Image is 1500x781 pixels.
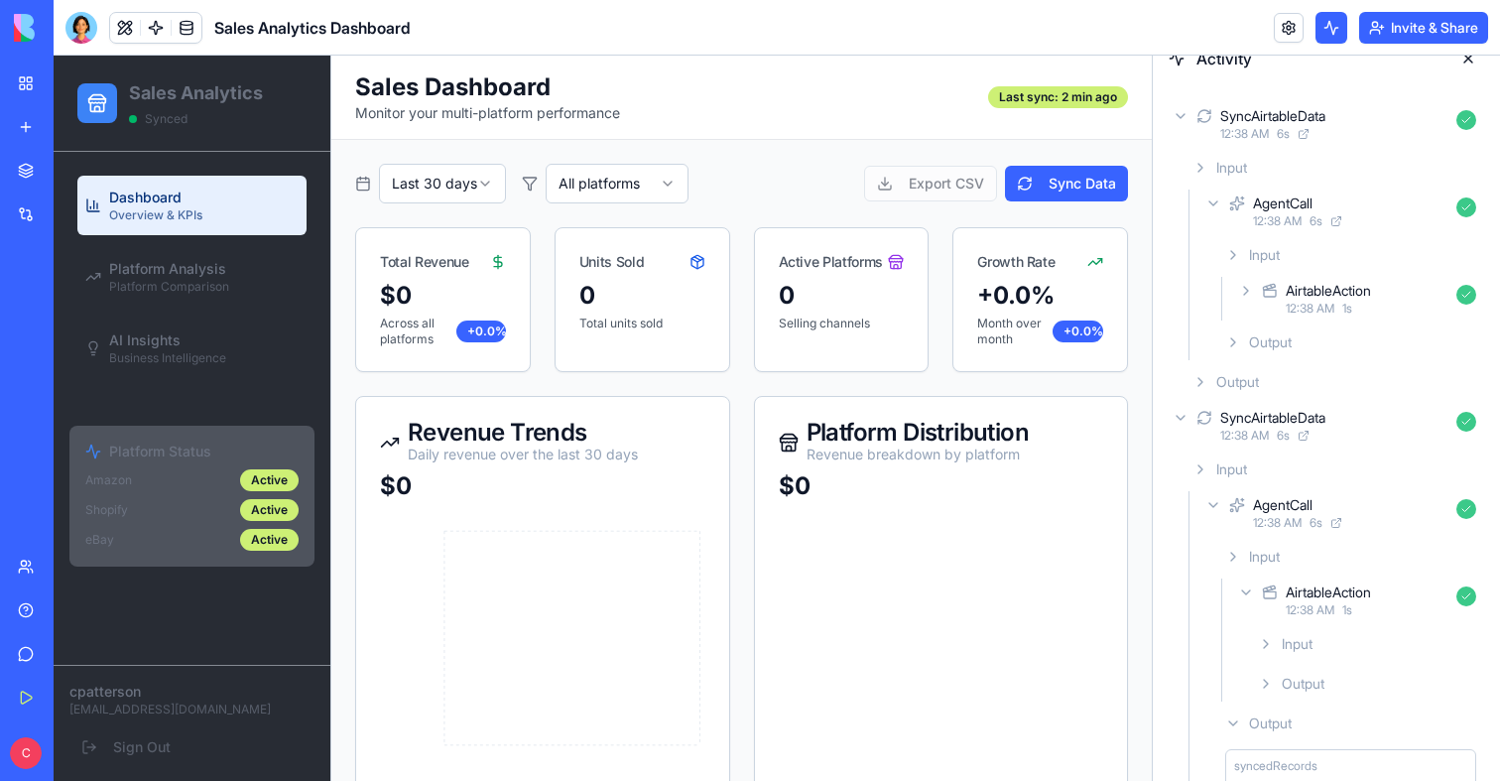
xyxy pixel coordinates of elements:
div: Active [187,444,245,465]
div: 0 [526,224,652,256]
span: Amazon [32,417,78,433]
div: AgentCall [1253,194,1312,213]
span: Input [1216,459,1247,479]
span: Sales Analytics Dashboard [214,16,411,40]
span: Output [1249,332,1292,352]
span: 12:38 AM [1253,515,1302,531]
div: Platform Distribution [753,365,975,389]
div: Daily revenue over the last 30 days [354,389,584,409]
span: 1 s [1342,301,1352,317]
span: Shopify [32,447,74,462]
span: eBay [32,476,61,492]
div: SyncAirtableData [1220,106,1325,126]
div: Revenue breakdown by platform [753,389,975,409]
span: 1 s [1342,602,1352,618]
span: C [10,737,42,769]
span: Dashboard [56,132,128,152]
h2: Sales Analytics [75,24,209,52]
div: Active [187,473,245,495]
span: Input [1249,245,1280,265]
span: AI Insights [56,275,127,295]
div: SyncAirtableData [1220,408,1325,428]
span: 6 s [1310,213,1322,229]
a: Platform AnalysisPlatform Comparison [24,192,253,251]
span: Synced [91,56,134,71]
h1: Sales Dashboard [302,16,566,48]
a: AI InsightsBusiness Intelligence [24,263,253,323]
p: Across all platforms [326,260,403,292]
button: Sync Data [951,110,1074,146]
p: Month over month [924,260,999,292]
span: Input [1249,547,1280,567]
div: Total Revenue [326,196,415,216]
span: Platform Status [56,386,158,406]
p: Selling channels [725,260,816,276]
span: 6 s [1277,126,1290,142]
span: 6 s [1277,428,1290,444]
span: 6 s [1310,515,1322,531]
span: 12:38 AM [1286,301,1334,317]
span: Input [1282,634,1312,654]
span: 12:38 AM [1253,213,1302,229]
div: Units Sold [526,196,591,216]
span: 12:38 AM [1220,428,1269,444]
span: 12:38 AM [1220,126,1269,142]
div: Active Platforms [725,196,829,216]
div: Revenue Trends [354,365,584,389]
span: Overview & KPIs [56,152,149,168]
span: Input [1216,158,1247,178]
div: Growth Rate [924,196,1001,216]
div: AirtableAction [1286,583,1371,602]
div: $0 [326,415,652,447]
span: 12:38 AM [1286,602,1334,618]
span: Output [1282,674,1324,694]
div: Active [187,414,245,436]
a: DashboardOverview & KPIs [24,120,253,180]
div: 0 [725,224,851,256]
div: cpatterson [16,626,261,646]
div: $0 [326,224,452,256]
button: Invite & Share [1359,12,1488,44]
span: Output [1216,372,1259,392]
div: Last sync: 2 min ago [935,31,1074,53]
div: AgentCall [1253,495,1312,515]
span: syncedRecords [1234,758,1317,774]
div: AirtableAction [1286,281,1371,301]
div: [EMAIL_ADDRESS][DOMAIN_NAME] [16,646,261,662]
div: + 0.0 % [403,265,452,287]
span: Platform Comparison [56,223,176,239]
img: logo [14,14,137,42]
div: $0 [725,415,1051,447]
span: Activity [1196,47,1440,70]
div: + 0.0 % [999,265,1050,287]
span: Platform Analysis [56,203,173,223]
span: Business Intelligence [56,295,173,311]
p: Monitor your multi-platform performance [302,48,566,67]
button: Sign Out [16,674,261,710]
div: +0.0% [924,224,1050,256]
span: Output [1249,714,1292,733]
p: Total units sold [526,260,609,276]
